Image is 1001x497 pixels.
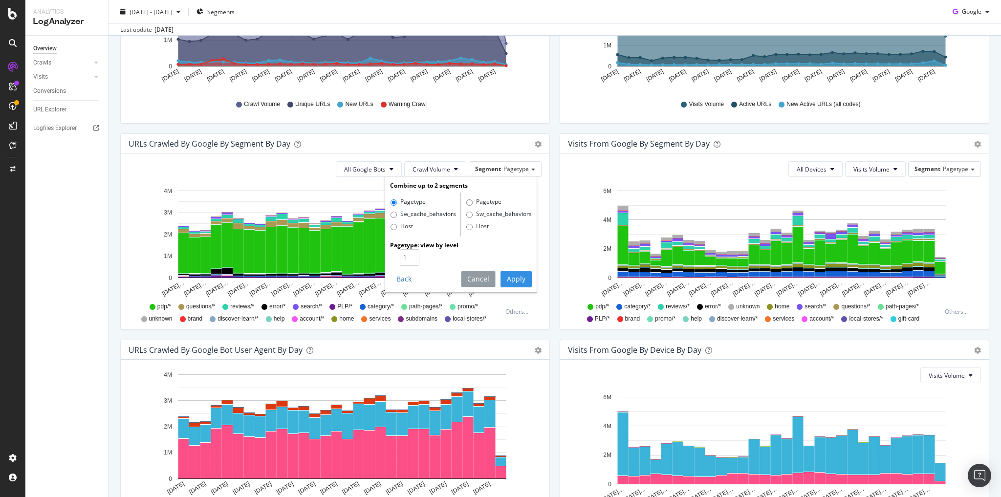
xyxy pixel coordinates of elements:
[33,105,101,115] a: URL Explorer
[603,246,611,253] text: 2M
[157,303,171,311] span: pdp/*
[849,315,883,323] span: local-stores/*
[364,68,384,83] text: [DATE]
[33,43,57,54] div: Overview
[33,123,77,133] div: Logfiles Explorer
[120,25,174,34] div: Last update
[339,315,354,323] span: home
[385,480,404,496] text: [DATE]
[608,63,611,70] text: 0
[432,68,452,83] text: [DATE]
[603,188,611,194] text: 6M
[301,303,322,311] span: search/*
[206,68,225,83] text: [DATE]
[713,68,733,83] text: [DATE]
[244,100,280,108] span: Crawl Volume
[625,315,640,323] span: brand
[898,315,919,323] span: gift-card
[974,141,981,148] div: gear
[188,480,207,496] text: [DATE]
[535,141,542,148] div: gear
[943,165,968,173] span: Pagetype
[404,161,466,177] button: Crawl Volume
[391,212,397,218] input: Sw_cache_behaviors
[253,480,273,496] text: [DATE]
[193,4,239,20] button: Segments
[363,480,382,496] text: [DATE]
[319,480,339,496] text: [DATE]
[207,7,235,16] span: Segments
[149,315,173,323] span: unknown
[188,315,203,323] span: brand
[33,43,101,54] a: Overview
[736,303,760,311] span: unknown
[228,68,248,83] text: [DATE]
[230,303,254,311] span: reviews/*
[275,480,295,496] text: [DATE]
[269,303,285,311] span: error/*
[391,224,397,230] input: Host
[164,423,172,430] text: 2M
[717,315,758,323] span: discover-learn/*
[164,253,172,259] text: 1M
[974,347,981,354] div: gear
[595,315,610,323] span: PLP/*
[391,197,426,207] label: Pagetype
[568,185,979,298] svg: A chart.
[739,100,771,108] span: Active URLs
[786,100,860,108] span: New Active URLs (all codes)
[805,303,826,311] span: search/*
[886,303,919,311] span: path-pages/*
[33,72,48,82] div: Visits
[894,68,914,83] text: [DATE]
[595,303,609,311] span: pdp/*
[166,480,186,496] text: [DATE]
[949,4,993,20] button: Google
[251,68,270,83] text: [DATE]
[337,303,352,311] span: PLP/*
[477,68,497,83] text: [DATE]
[390,181,532,190] div: Combine up to 2 segments
[33,123,101,133] a: Logfiles Explorer
[232,480,251,496] text: [DATE]
[841,303,870,311] span: questions/*
[962,7,981,16] span: Google
[736,68,755,83] text: [DATE]
[461,271,496,287] button: Cancel
[603,394,611,401] text: 6M
[472,480,492,496] text: [DATE]
[274,315,285,323] span: help
[535,347,542,354] div: gear
[33,72,91,82] a: Visits
[210,480,229,496] text: [DATE]
[758,68,778,83] text: [DATE]
[391,222,413,232] label: Host
[368,303,394,311] span: category/*
[296,68,316,83] text: [DATE]
[809,315,834,323] span: account/*
[345,100,373,108] span: New URLs
[600,68,619,83] text: [DATE]
[390,271,418,287] button: Back
[929,371,965,380] span: Visits Volume
[33,58,91,68] a: Crawls
[568,345,701,355] div: Visits From Google By Device By Day
[169,275,172,281] text: 0
[466,199,473,206] input: Pagetype
[389,100,427,108] span: Warning Crawl
[457,303,478,311] span: promo/*
[691,315,702,323] span: help
[297,480,317,496] text: [DATE]
[409,68,429,83] text: [DATE]
[608,481,611,488] text: 0
[169,63,172,70] text: 0
[450,480,470,496] text: [DATE]
[455,68,474,83] text: [DATE]
[666,303,690,311] span: reviews/*
[369,315,391,323] span: services
[164,397,172,404] text: 3M
[116,4,184,20] button: [DATE] - [DATE]
[914,165,940,173] span: Segment
[453,315,486,323] span: local-stores/*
